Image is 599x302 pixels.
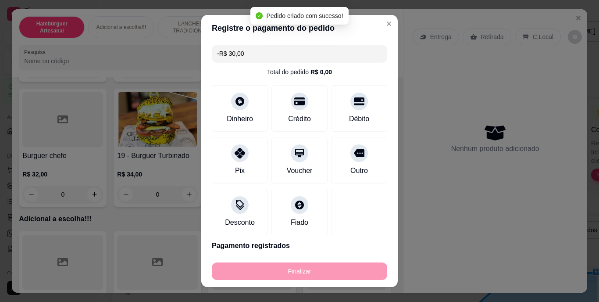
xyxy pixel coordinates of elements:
[256,12,263,19] span: check-circle
[217,45,382,62] input: Ex.: hambúrguer de cordeiro
[310,68,332,76] div: R$ 0,00
[267,68,332,76] div: Total do pedido
[287,165,313,176] div: Voucher
[288,114,311,124] div: Crédito
[266,12,343,19] span: Pedido criado com sucesso!
[349,114,369,124] div: Débito
[291,217,308,228] div: Fiado
[227,114,253,124] div: Dinheiro
[201,15,398,41] header: Registre o pagamento do pedido
[382,17,396,31] button: Close
[225,217,255,228] div: Desconto
[350,165,368,176] div: Outro
[235,165,245,176] div: Pix
[212,241,387,251] p: Pagamento registrados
